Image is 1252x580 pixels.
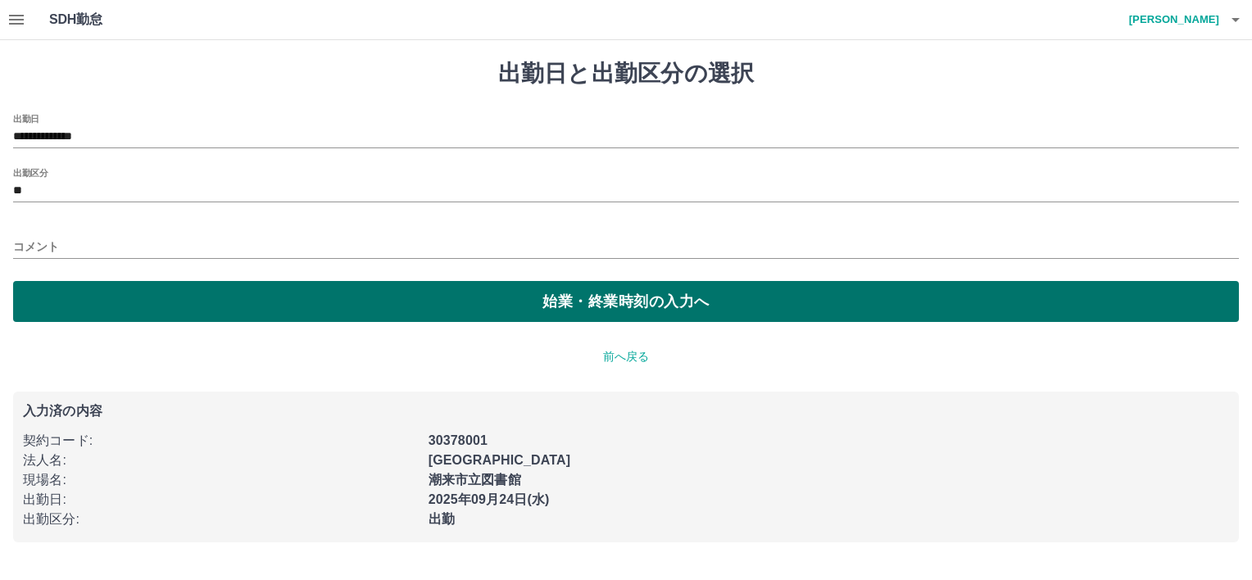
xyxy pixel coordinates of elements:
[429,453,571,467] b: [GEOGRAPHIC_DATA]
[13,112,39,125] label: 出勤日
[429,512,455,526] b: 出勤
[429,492,550,506] b: 2025年09月24日(水)
[23,470,419,490] p: 現場名 :
[429,433,488,447] b: 30378001
[23,510,419,529] p: 出勤区分 :
[23,431,419,451] p: 契約コード :
[13,348,1239,365] p: 前へ戻る
[429,473,521,487] b: 潮来市立図書館
[13,166,48,179] label: 出勤区分
[13,60,1239,88] h1: 出勤日と出勤区分の選択
[13,281,1239,322] button: 始業・終業時刻の入力へ
[23,451,419,470] p: 法人名 :
[23,405,1229,418] p: 入力済の内容
[23,490,419,510] p: 出勤日 :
